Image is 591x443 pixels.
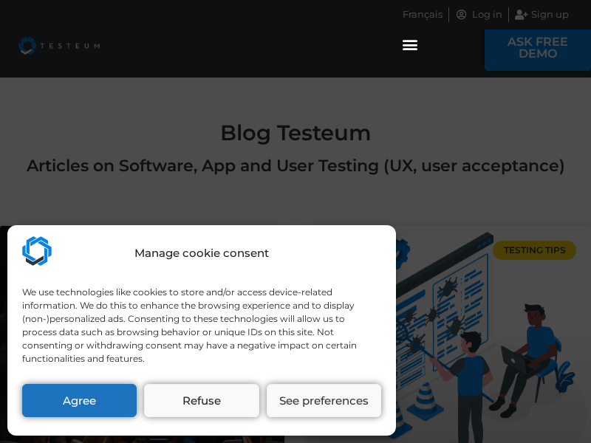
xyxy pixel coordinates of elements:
[22,236,52,266] img: Testeum.com - Application crowdtesting platform
[267,384,381,417] button: See preferences
[398,32,423,56] div: Menu Toggle
[22,384,137,417] button: Agree
[144,384,259,417] button: Refuse
[22,286,380,365] div: We use technologies like cookies to store and/or access device-related information. We do this to...
[134,245,269,262] div: Manage cookie consent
